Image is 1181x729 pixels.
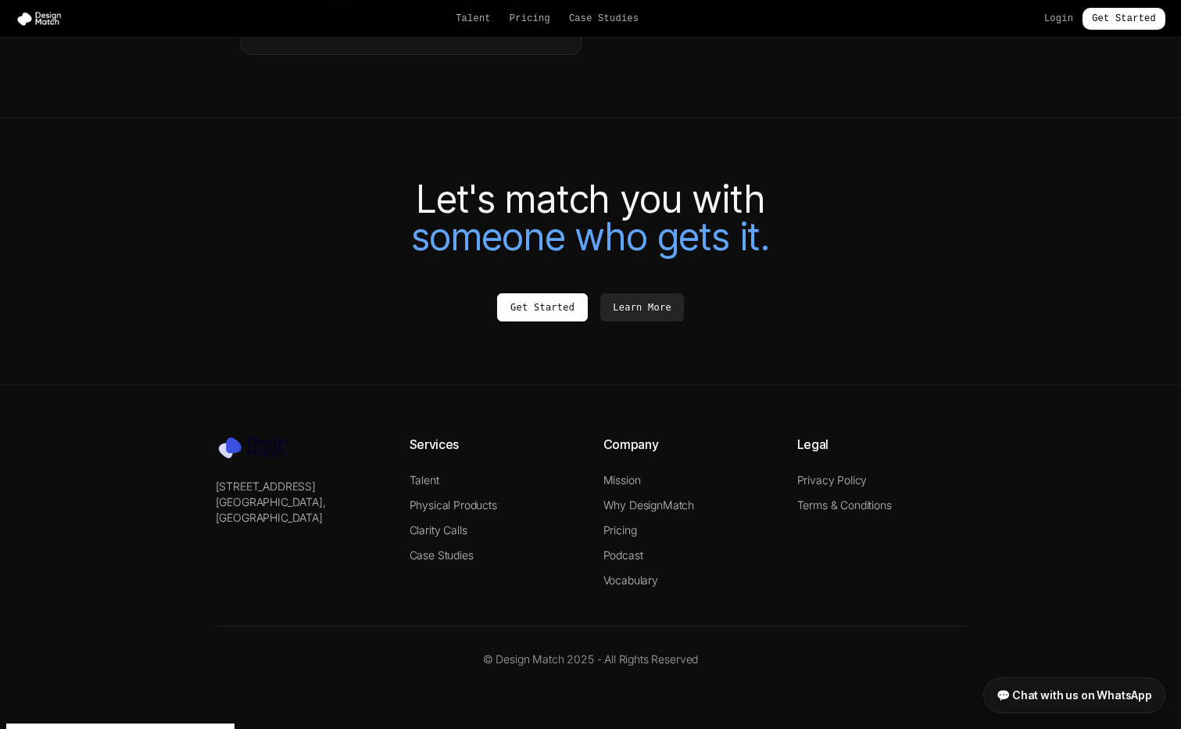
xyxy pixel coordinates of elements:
[410,548,474,562] a: Case Studies
[603,498,695,512] a: Why DesignMatch
[216,494,385,526] p: [GEOGRAPHIC_DATA], [GEOGRAPHIC_DATA]
[603,548,643,562] a: Podcast
[410,498,497,512] a: Physical Products
[16,11,69,27] img: Design Match
[59,92,140,102] div: Domain Overview
[797,435,966,454] h4: Legal
[1083,8,1165,30] a: Get Started
[410,435,578,454] h4: Services
[216,479,385,494] p: [STREET_ADDRESS]
[44,25,77,38] div: v 4.0.25
[510,13,550,25] a: Pricing
[156,91,168,103] img: tab_keywords_by_traffic_grey.svg
[25,41,38,53] img: website_grey.svg
[497,293,588,321] a: Get Started
[603,473,641,487] a: Mission
[216,435,302,460] img: Design Match
[569,13,639,25] a: Case Studies
[173,92,263,102] div: Keywords by Traffic
[153,181,1029,256] h2: Let's match you with
[216,652,966,667] p: © Design Match 2025 - All Rights Reserved
[797,473,868,487] a: Privacy Policy
[600,293,684,321] a: Learn More
[603,523,637,537] a: Pricing
[456,13,491,25] a: Talent
[797,498,892,512] a: Terms & Conditions
[410,523,467,537] a: Clarity Calls
[983,677,1165,713] a: 💬 Chat with us on WhatsApp
[411,214,770,260] span: someone who gets it.
[603,435,772,454] h4: Company
[25,25,38,38] img: logo_orange.svg
[1044,13,1073,25] a: Login
[603,573,658,587] a: Vocabulary
[41,41,172,53] div: Domain: [DOMAIN_NAME]
[410,473,439,487] a: Talent
[42,91,55,103] img: tab_domain_overview_orange.svg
